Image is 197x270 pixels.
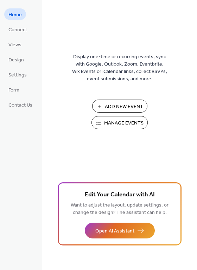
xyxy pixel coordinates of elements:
button: Manage Events [91,116,148,129]
span: Display one-time or recurring events, sync with Google, Outlook, Zoom, Eventbrite, Wix Events or ... [72,53,167,83]
span: Manage Events [104,120,144,127]
a: Connect [4,23,31,35]
span: Edit Your Calendar with AI [85,190,155,200]
span: Add New Event [105,103,143,110]
button: Open AI Assistant [85,223,155,238]
a: Home [4,8,26,20]
a: Form [4,84,24,95]
span: Home [8,11,22,19]
span: Views [8,41,21,49]
span: Want to adjust the layout, update settings, or change the design? The assistant can help. [71,201,169,217]
span: Contact Us [8,102,32,109]
a: Settings [4,69,31,80]
button: Add New Event [92,100,147,113]
a: Views [4,39,26,50]
a: Design [4,54,28,65]
span: Open AI Assistant [95,228,134,235]
span: Settings [8,72,27,79]
span: Connect [8,26,27,34]
a: Contact Us [4,99,37,110]
span: Form [8,87,19,94]
span: Design [8,56,24,64]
